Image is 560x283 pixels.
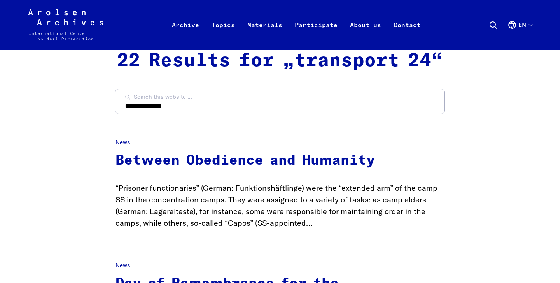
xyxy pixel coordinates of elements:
[205,19,241,50] a: Topics
[241,19,289,50] a: Materials
[344,19,387,50] a: About us
[115,138,444,147] p: News
[387,19,427,50] a: Contact
[507,20,532,48] button: English, language selection
[166,9,427,40] nav: Primary
[115,50,444,72] h2: 22 Results for „transport 24“
[166,19,205,50] a: Archive
[115,182,444,229] p: “Prisoner functionaries” (German: Funktionshäftlinge) were the “extended arm” of the camp SS in t...
[115,261,444,270] p: News
[289,19,344,50] a: Participate
[115,154,375,168] a: Between Obedience and Humanity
